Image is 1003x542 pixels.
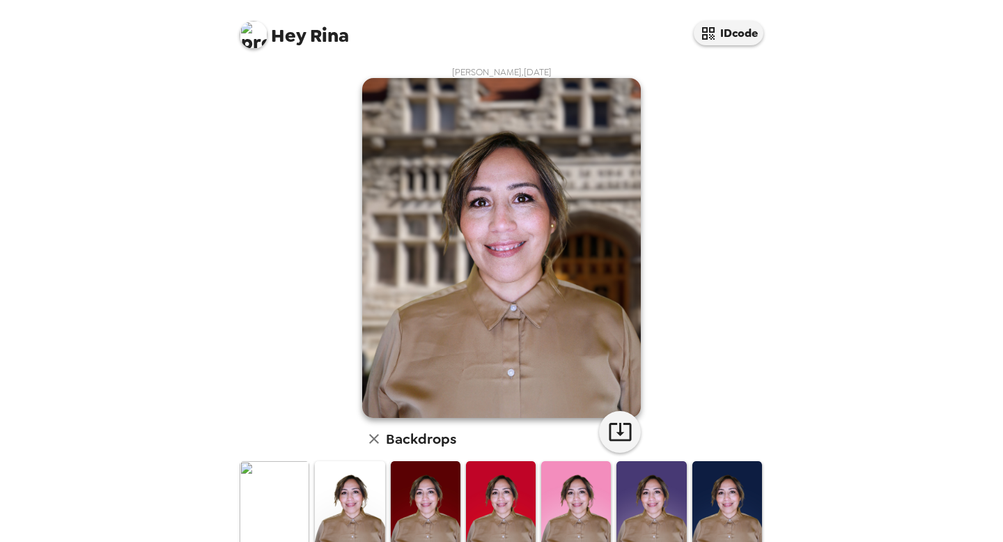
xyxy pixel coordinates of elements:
[240,14,349,45] span: Rina
[694,21,763,45] button: IDcode
[386,428,456,450] h6: Backdrops
[452,66,552,78] span: [PERSON_NAME] , [DATE]
[271,23,306,48] span: Hey
[240,21,267,49] img: profile pic
[362,78,641,418] img: user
